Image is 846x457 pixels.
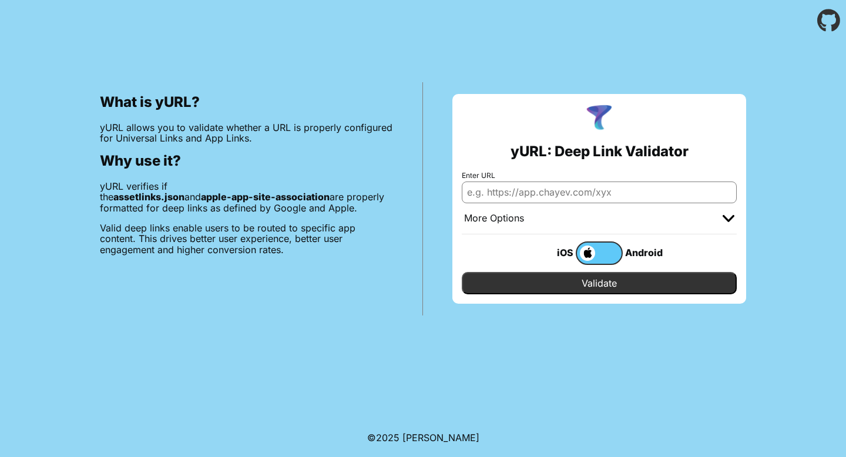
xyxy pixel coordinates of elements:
[462,172,737,180] label: Enter URL
[462,182,737,203] input: e.g. https://app.chayev.com/xyx
[100,94,393,110] h2: What is yURL?
[367,418,479,457] footer: ©
[100,181,393,213] p: yURL verifies if the and are properly formatted for deep links as defined by Google and Apple.
[113,191,184,203] b: assetlinks.json
[402,432,479,443] a: Michael Ibragimchayev's Personal Site
[100,122,393,144] p: yURL allows you to validate whether a URL is properly configured for Universal Links and App Links.
[100,153,393,169] h2: Why use it?
[511,143,689,160] h2: yURL: Deep Link Validator
[462,272,737,294] input: Validate
[100,223,393,255] p: Valid deep links enable users to be routed to specific app content. This drives better user exper...
[584,103,615,134] img: yURL Logo
[723,215,734,222] img: chevron
[464,213,524,224] div: More Options
[623,245,670,260] div: Android
[529,245,576,260] div: iOS
[376,432,399,443] span: 2025
[201,191,330,203] b: apple-app-site-association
